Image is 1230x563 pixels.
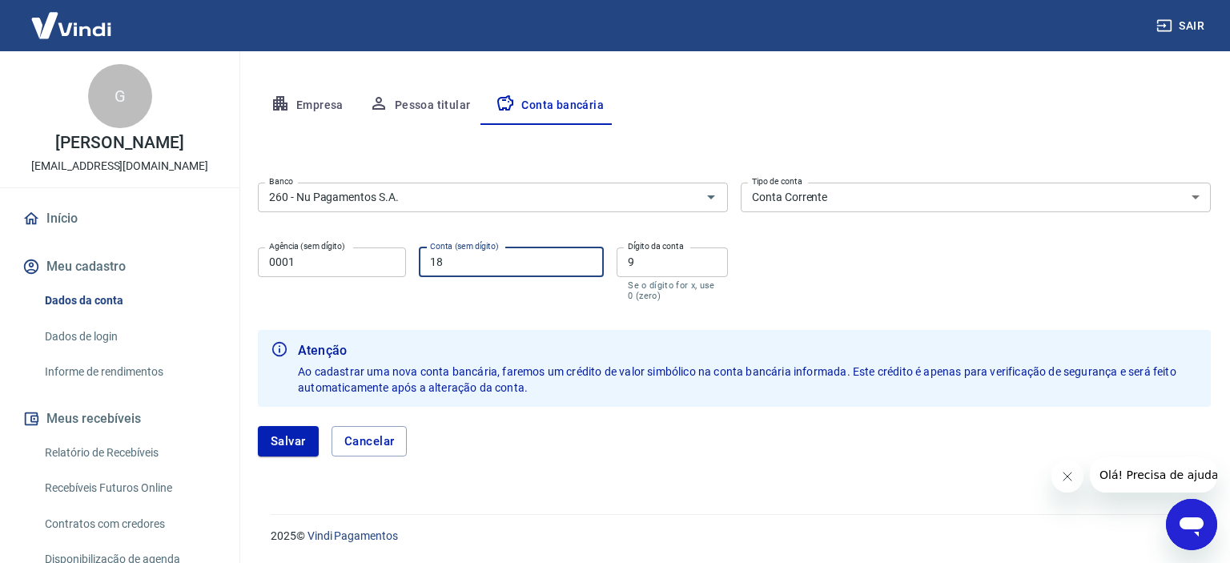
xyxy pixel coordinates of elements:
[700,186,722,208] button: Abrir
[1166,499,1217,550] iframe: Botão para abrir a janela de mensagens
[19,249,220,284] button: Meu cadastro
[307,529,398,542] a: Vindi Pagamentos
[31,158,208,175] p: [EMAIL_ADDRESS][DOMAIN_NAME]
[88,64,152,128] div: G
[38,436,220,469] a: Relatório de Recebíveis
[271,528,1192,545] p: 2025 ©
[10,11,135,24] span: Olá! Precisa de ajuda?
[38,284,220,317] a: Dados da conta
[1090,457,1217,493] iframe: Mensagem da empresa
[628,280,717,301] p: Se o dígito for x, use 0 (zero)
[298,341,1198,360] b: Atenção
[628,240,684,252] label: Dígito da conta
[258,86,356,125] button: Empresa
[332,426,408,456] button: Cancelar
[38,320,220,353] a: Dados de login
[1153,11,1211,41] button: Sair
[19,401,220,436] button: Meus recebíveis
[38,356,220,388] a: Informe de rendimentos
[1051,460,1083,493] iframe: Fechar mensagem
[38,472,220,505] a: Recebíveis Futuros Online
[258,426,319,456] button: Salvar
[752,175,802,187] label: Tipo de conta
[483,86,617,125] button: Conta bancária
[38,508,220,541] a: Contratos com credores
[356,86,484,125] button: Pessoa titular
[19,201,220,236] a: Início
[298,365,1179,394] span: Ao cadastrar uma nova conta bancária, faremos um crédito de valor simbólico na conta bancária inf...
[269,175,293,187] label: Banco
[430,240,499,252] label: Conta (sem dígito)
[55,135,183,151] p: [PERSON_NAME]
[269,240,345,252] label: Agência (sem dígito)
[19,1,123,50] img: Vindi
